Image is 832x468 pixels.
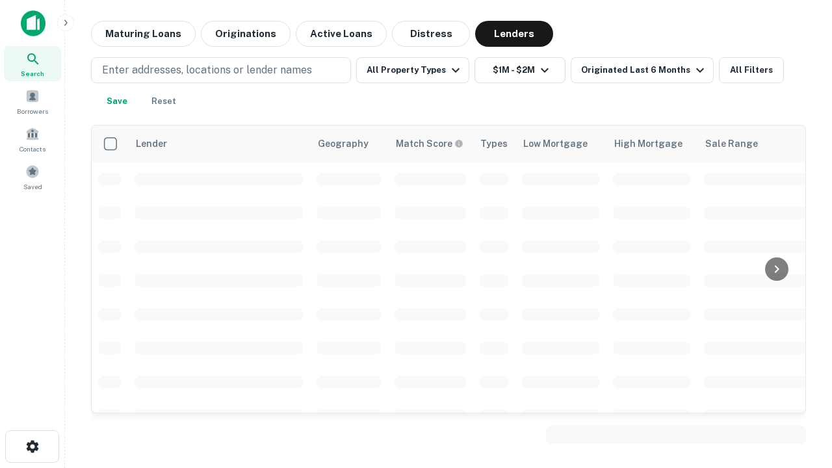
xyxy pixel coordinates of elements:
button: Maturing Loans [91,21,196,47]
th: High Mortgage [606,125,697,162]
button: All Property Types [356,57,469,83]
span: Borrowers [17,106,48,116]
button: Originations [201,21,291,47]
span: Saved [23,181,42,192]
div: High Mortgage [614,136,682,151]
a: Contacts [4,122,61,157]
img: capitalize-icon.png [21,10,45,36]
p: Enter addresses, locations or lender names [102,62,312,78]
div: Types [480,136,508,151]
div: Capitalize uses an advanced AI algorithm to match your search with the best lender. The match sco... [396,136,463,151]
button: All Filters [719,57,784,83]
button: Originated Last 6 Months [571,57,714,83]
span: Contacts [19,144,45,154]
h6: Match Score [396,136,461,151]
a: Search [4,46,61,81]
th: Capitalize uses an advanced AI algorithm to match your search with the best lender. The match sco... [388,125,473,162]
th: Lender [128,125,310,162]
a: Saved [4,159,61,194]
button: Lenders [475,21,553,47]
button: Reset [143,88,185,114]
th: Geography [310,125,388,162]
a: Borrowers [4,84,61,119]
div: Geography [318,136,369,151]
button: Active Loans [296,21,387,47]
iframe: Chat Widget [767,322,832,385]
button: Distress [392,21,470,47]
div: Lender [136,136,167,151]
th: Sale Range [697,125,814,162]
th: Types [473,125,515,162]
span: Search [21,68,44,79]
div: Low Mortgage [523,136,588,151]
button: $1M - $2M [474,57,565,83]
div: Sale Range [705,136,758,151]
div: Originated Last 6 Months [581,62,708,78]
button: Enter addresses, locations or lender names [91,57,351,83]
button: Save your search to get updates of matches that match your search criteria. [96,88,138,114]
th: Low Mortgage [515,125,606,162]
